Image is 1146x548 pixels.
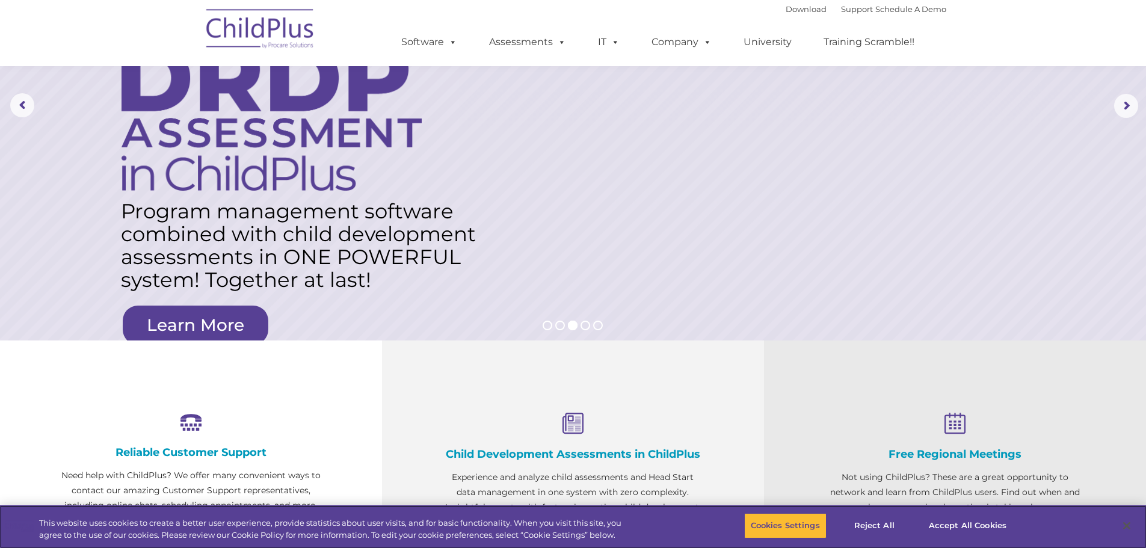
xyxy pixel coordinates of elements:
[786,4,827,14] a: Download
[123,306,268,345] a: Learn More
[824,448,1086,461] h4: Free Regional Meetings
[639,30,724,54] a: Company
[442,470,704,515] p: Experience and analyze child assessments and Head Start data management in one system with zero c...
[824,470,1086,515] p: Not using ChildPlus? These are a great opportunity to network and learn from ChildPlus users. Fin...
[744,513,827,538] button: Cookies Settings
[922,513,1013,538] button: Accept All Cookies
[732,30,804,54] a: University
[477,30,578,54] a: Assessments
[837,513,912,538] button: Reject All
[200,1,321,61] img: ChildPlus by Procare Solutions
[167,79,204,88] span: Last name
[841,4,873,14] a: Support
[786,4,946,14] font: |
[122,44,422,191] img: DRDP Assessment in ChildPlus
[60,468,322,513] p: Need help with ChildPlus? We offer many convenient ways to contact our amazing Customer Support r...
[812,30,926,54] a: Training Scramble!!
[389,30,469,54] a: Software
[1114,513,1140,539] button: Close
[442,448,704,461] h4: Child Development Assessments in ChildPlus
[875,4,946,14] a: Schedule A Demo
[60,446,322,459] h4: Reliable Customer Support
[167,129,218,138] span: Phone number
[121,200,488,291] rs-layer: Program management software combined with child development assessments in ONE POWERFUL system! T...
[39,517,630,541] div: This website uses cookies to create a better user experience, provide statistics about user visit...
[586,30,632,54] a: IT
